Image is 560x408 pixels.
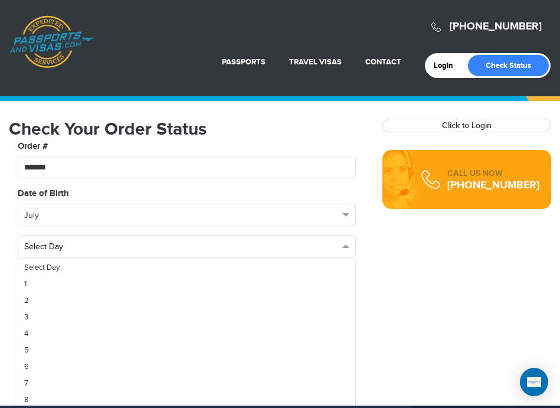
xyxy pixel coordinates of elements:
[24,279,27,289] span: 1
[24,241,339,253] span: Select Day
[18,187,69,201] label: Date of Birth
[468,55,549,76] a: Check Status
[18,140,48,154] label: Order #
[24,345,29,355] span: 5
[24,395,29,404] span: 8
[222,57,266,67] a: Passports
[9,15,93,68] a: Passports & [DOMAIN_NAME]
[520,368,548,396] div: Open Intercom Messenger
[24,312,28,322] span: 3
[24,378,28,388] span: 7
[450,20,542,33] a: [PHONE_NUMBER]
[447,168,539,179] div: CALL US NOW
[24,263,60,272] span: Select Day
[18,204,356,226] button: July
[24,329,28,338] span: 4
[24,210,339,221] span: July
[447,179,539,191] div: [PHONE_NUMBER]
[24,296,29,305] span: 2
[434,61,461,70] a: Login
[442,120,492,130] a: Click to Login
[18,235,356,257] button: Select Day
[365,57,401,67] a: Contact
[24,362,29,371] span: 6
[9,119,365,140] h1: Check Your Order Status
[289,57,342,67] a: Travel Visas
